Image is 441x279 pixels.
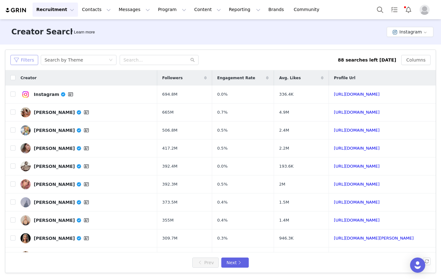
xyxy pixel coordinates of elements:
[373,3,387,17] button: Search
[279,181,285,187] span: 2M
[154,3,190,17] button: Program
[334,218,380,223] a: [URL][DOMAIN_NAME]
[334,128,380,133] a: [URL][DOMAIN_NAME]
[34,145,90,152] div: [PERSON_NAME]
[279,127,289,134] span: 2.4M
[21,215,152,225] a: [PERSON_NAME]
[21,197,31,207] img: v2
[190,58,195,62] i: icon: search
[5,7,27,13] img: grin logo
[21,75,37,81] span: Creator
[279,75,301,81] span: Avg. Likes
[334,236,414,240] a: [URL][DOMAIN_NAME][PERSON_NAME]
[334,75,355,81] span: Profile Url
[34,199,90,206] div: [PERSON_NAME]
[34,91,74,98] div: Instagram
[217,217,228,223] span: 0.4%
[21,179,152,189] a: [PERSON_NAME]
[21,89,152,99] a: Instagram
[217,235,228,241] span: 0.3%
[279,145,289,151] span: 2.2M
[217,145,228,151] span: 0.5%
[279,217,289,223] span: 1.4M
[401,55,431,65] button: Columns
[162,199,177,205] span: 373.5M
[21,197,152,207] a: [PERSON_NAME]
[338,57,396,63] div: 88 searches left [DATE]
[334,92,380,97] a: [URL][DOMAIN_NAME]
[402,3,415,17] button: Notifications
[21,161,152,171] a: [PERSON_NAME]
[21,251,152,261] a: [PERSON_NAME]
[21,233,152,243] a: [PERSON_NAME]
[34,217,90,224] div: [PERSON_NAME]
[11,26,75,38] h3: Creator Search
[21,107,31,117] img: v2
[387,27,433,37] button: Instagram
[21,161,31,171] img: v2
[21,125,152,135] a: [PERSON_NAME]
[217,199,228,205] span: 0.4%
[120,55,199,65] input: Search...
[10,55,38,65] button: Filters
[162,145,177,151] span: 417.2M
[334,164,380,169] a: [URL][DOMAIN_NAME]
[279,163,294,169] span: 193.6K
[334,146,380,151] a: [URL][DOMAIN_NAME]
[115,3,154,17] button: Messages
[217,163,228,169] span: 0.0%
[21,107,152,117] a: [PERSON_NAME]
[162,217,174,223] span: 355M
[217,109,228,116] span: 0.7%
[217,181,228,187] span: 0.5%
[34,234,90,242] div: [PERSON_NAME]
[162,163,177,169] span: 392.4M
[34,109,90,116] div: [PERSON_NAME]
[21,143,152,153] a: [PERSON_NAME]
[21,179,31,189] img: v2
[217,91,228,98] span: 0.0%
[162,181,177,187] span: 392.3M
[162,91,177,98] span: 694.8M
[279,235,294,241] span: 946.3K
[279,109,289,116] span: 4.9M
[279,199,289,205] span: 1.5M
[192,258,219,268] button: Prev
[387,3,401,17] a: Tasks
[265,3,289,17] a: Brands
[190,3,225,17] button: Content
[221,258,248,268] button: Next
[21,233,31,243] img: v2
[73,29,96,35] div: Tooltip anchor
[410,258,425,273] div: Open Intercom Messenger
[21,215,31,225] img: v2
[33,3,78,17] button: Recruitment
[420,5,430,15] img: placeholder-profile.jpg
[334,110,380,115] a: [URL][DOMAIN_NAME]
[217,127,228,134] span: 0.5%
[34,127,90,134] div: [PERSON_NAME]
[162,235,177,241] span: 309.7M
[21,251,31,261] img: v2
[34,163,90,170] div: [PERSON_NAME]
[416,5,436,15] button: Profile
[162,75,183,81] span: Followers
[34,181,90,188] div: [PERSON_NAME]
[21,125,31,135] img: v2
[21,143,31,153] img: v2
[162,127,177,134] span: 506.8M
[225,3,264,17] button: Reporting
[279,91,294,98] span: 336.4K
[109,58,113,62] i: icon: down
[217,75,255,81] span: Engagement Rate
[21,89,31,99] img: v2
[162,109,174,116] span: 665M
[45,55,83,65] div: Search by Theme
[334,200,380,205] a: [URL][DOMAIN_NAME]
[78,3,115,17] button: Contacts
[290,3,326,17] a: Community
[334,182,380,187] a: [URL][DOMAIN_NAME]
